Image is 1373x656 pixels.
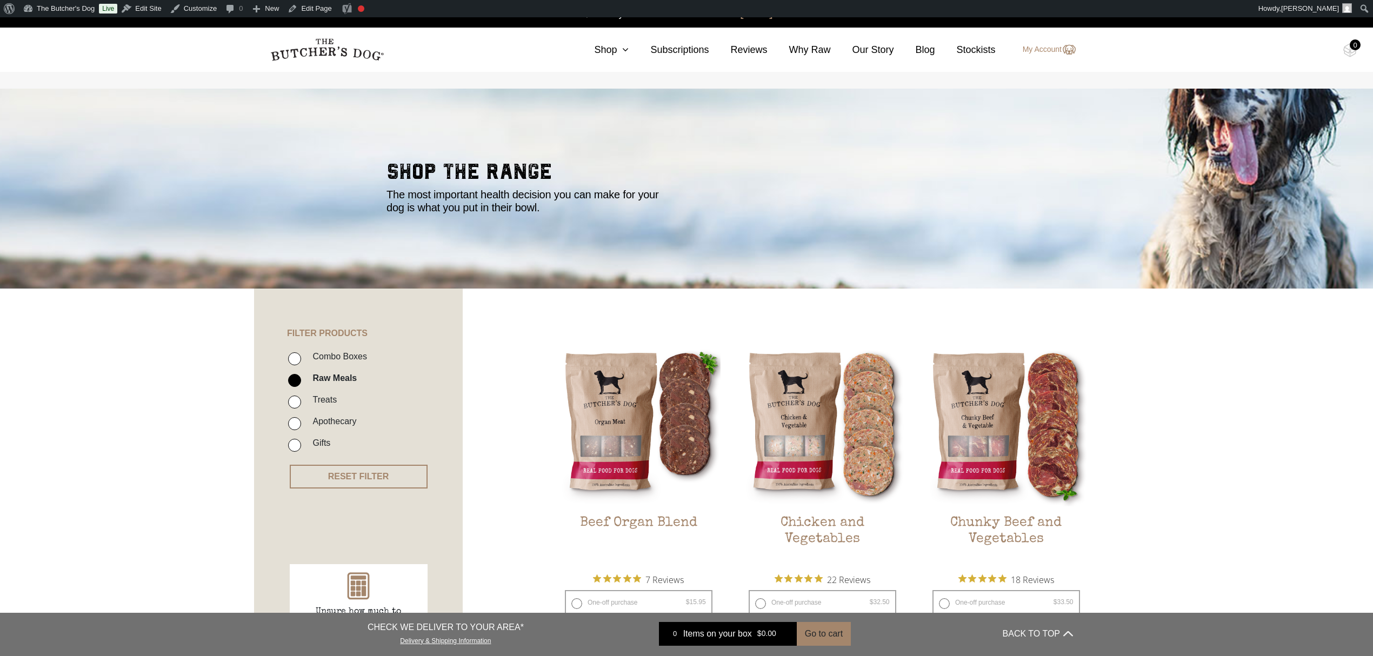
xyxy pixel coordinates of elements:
button: BACK TO TOP [1003,621,1073,647]
span: 7 Reviews [645,571,684,587]
div: 0 [1350,39,1361,50]
a: My Account [1012,43,1076,56]
bdi: 0.00 [757,630,776,638]
span: 22 Reviews [827,571,870,587]
button: Rated 5 out of 5 stars from 7 reviews. Jump to reviews. [593,571,684,587]
a: Reviews [709,43,767,57]
label: Combo Boxes [307,349,367,364]
button: Rated 5 out of 5 stars from 18 reviews. Jump to reviews. [958,571,1054,587]
label: One-off purchase [932,590,1080,615]
label: One-off purchase [749,590,896,615]
h2: Chunky Beef and Vegetables [924,515,1088,566]
span: $ [686,598,690,606]
a: Stockists [935,43,996,57]
button: RESET FILTER [290,465,428,488]
bdi: 33.50 [1054,598,1074,606]
span: 18 Reviews [1011,571,1054,587]
bdi: 15.95 [686,598,706,606]
label: Apothecary [307,414,356,429]
label: Treats [307,392,337,407]
span: [PERSON_NAME] [1281,4,1339,12]
p: CHECK WE DELIVER TO YOUR AREA* [368,621,524,634]
a: Shop [572,43,629,57]
a: 0 Items on your box $0.00 [659,622,797,646]
img: Beef Organ Blend [557,343,721,506]
h2: shop the range [386,161,987,188]
a: Blog [894,43,935,57]
a: Subscriptions [629,43,709,57]
img: Chunky Beef and Vegetables [924,343,1088,506]
a: Chicken and VegetablesChicken and Vegetables [741,343,904,566]
p: The most important health decision you can make for your dog is what you put in their bowl. [386,188,673,214]
label: Raw Meals [307,371,357,385]
h2: Chicken and Vegetables [741,515,904,566]
button: Go to cart [797,622,851,646]
a: Beef Organ BlendBeef Organ Blend [557,343,721,566]
a: Delivery & Shipping Information [400,634,491,645]
span: Items on your box [683,627,752,640]
h4: FILTER PRODUCTS [254,289,463,338]
label: Gifts [307,436,330,450]
h2: Beef Organ Blend [557,515,721,566]
img: TBD_Cart-Empty.png [1343,43,1357,57]
span: $ [870,598,874,606]
span: $ [757,630,762,638]
a: Why Raw [768,43,831,57]
label: One-off purchase [565,590,712,615]
bdi: 32.50 [870,598,890,606]
a: Chunky Beef and VegetablesChunky Beef and Vegetables [924,343,1088,566]
a: Our Story [831,43,894,57]
p: Unsure how much to feed? [304,605,412,631]
div: 0 [667,628,683,639]
a: Live [99,4,117,14]
span: $ [1054,598,1057,606]
button: Rated 4.9 out of 5 stars from 22 reviews. Jump to reviews. [775,571,870,587]
img: Chicken and Vegetables [741,343,904,506]
div: Focus keyphrase not set [358,5,364,12]
a: close [1355,6,1362,19]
